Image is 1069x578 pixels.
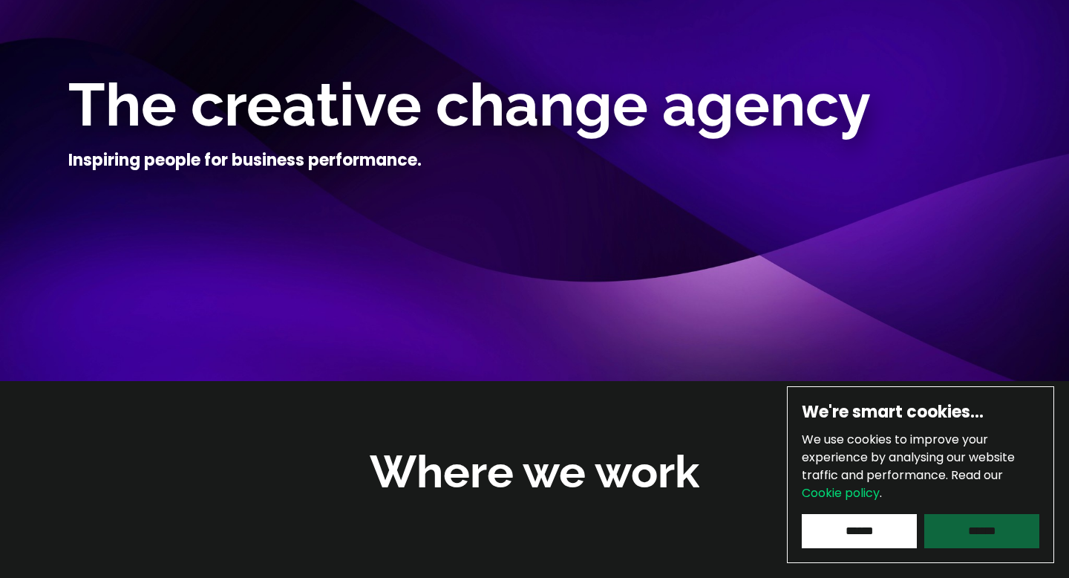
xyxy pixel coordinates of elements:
[802,401,1039,423] h6: We're smart cookies…
[802,431,1039,502] p: We use cookies to improve your experience by analysing our website traffic and performance.
[802,484,880,501] a: Cookie policy
[802,467,1003,501] span: Read our .
[68,149,422,172] h4: Inspiring people for business performance.
[370,442,699,502] h2: Where we work
[68,70,871,140] span: The creative change agency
